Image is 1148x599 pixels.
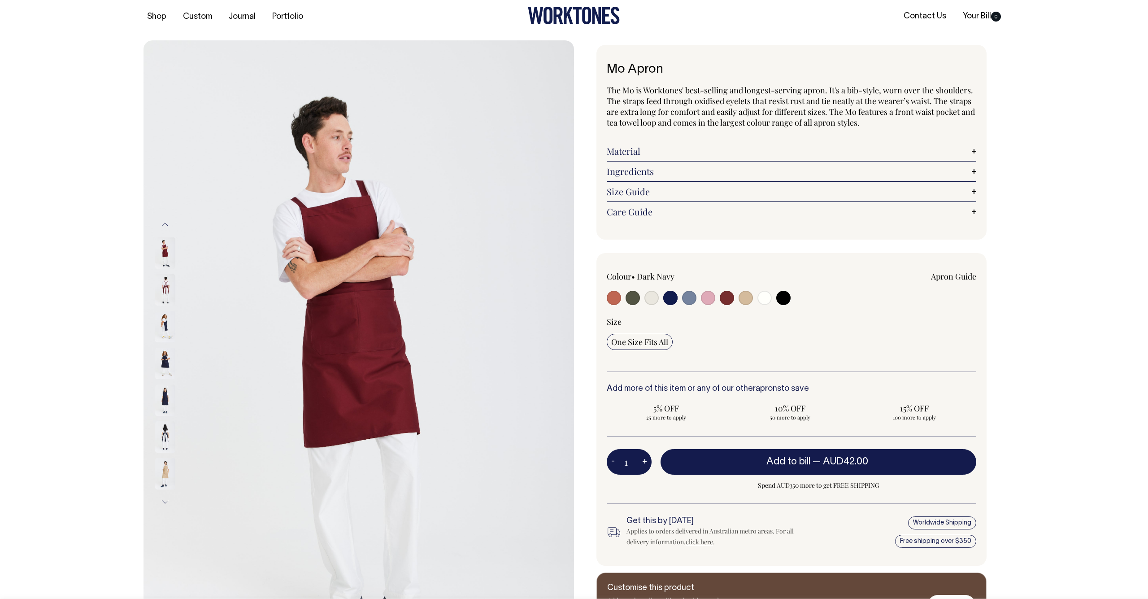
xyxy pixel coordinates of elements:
span: 15% OFF [859,403,969,414]
a: Journal [225,9,259,24]
a: Material [607,146,976,157]
span: 0 [991,12,1001,22]
span: AUD42.00 [823,457,868,466]
div: Size [607,316,976,327]
a: Apron Guide [931,271,976,282]
input: 10% OFF 50 more to apply [731,400,850,424]
h1: Mo Apron [607,63,976,77]
a: Ingredients [607,166,976,177]
span: 10% OFF [735,403,845,414]
div: Colour [607,271,755,282]
a: Size Guide [607,186,976,197]
span: Add to bill [766,457,810,466]
span: Spend AUD350 more to get FREE SHIPPING [661,480,976,491]
img: dark-navy [155,348,175,379]
button: + [638,453,652,471]
label: Dark Navy [637,271,674,282]
input: 15% OFF 100 more to apply [855,400,974,424]
button: Add to bill —AUD42.00 [661,449,976,474]
img: burgundy [155,274,175,306]
input: One Size Fits All [607,334,673,350]
span: 50 more to apply [735,414,845,421]
a: Portfolio [269,9,307,24]
img: burgundy [155,237,175,269]
a: click here [686,538,713,546]
span: 100 more to apply [859,414,969,421]
h6: Get this by [DATE] [626,517,809,526]
a: Your Bill0 [959,9,1004,24]
span: — [813,457,870,466]
input: 5% OFF 25 more to apply [607,400,726,424]
img: dark-navy [155,421,175,453]
a: Custom [179,9,216,24]
img: dark-navy [155,311,175,342]
h6: Customise this product [607,584,751,593]
button: Previous [158,214,172,235]
button: - [607,453,619,471]
span: 25 more to apply [611,414,721,421]
a: Care Guide [607,206,976,217]
a: Contact Us [900,9,950,24]
span: 5% OFF [611,403,721,414]
a: Shop [143,9,170,24]
button: Next [158,492,172,512]
span: One Size Fits All [611,337,668,347]
img: dark-navy [155,385,175,416]
div: Applies to orders delivered in Australian metro areas. For all delivery information, . [626,526,809,547]
span: • [631,271,635,282]
h6: Add more of this item or any of our other to save [607,385,976,394]
img: khaki [155,458,175,490]
a: aprons [756,385,781,393]
span: The Mo is Worktones' best-selling and longest-serving apron. It's a bib-style, worn over the shou... [607,85,975,128]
